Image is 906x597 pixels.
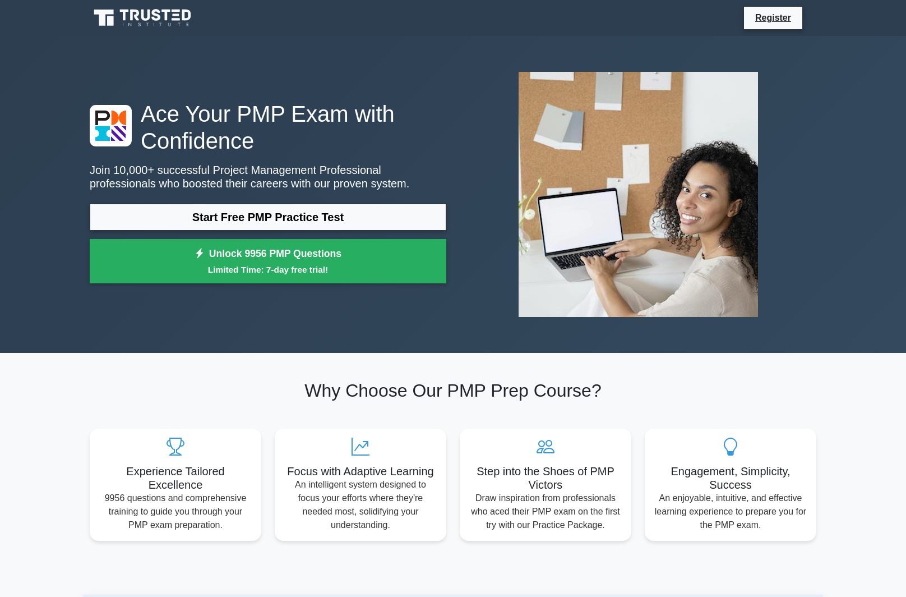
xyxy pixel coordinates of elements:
h5: Experience Tailored Excellence [99,465,252,492]
p: Draw inspiration from professionals who aced their PMP exam on the first try with our Practice Pa... [469,492,622,532]
h5: Engagement, Simplicity, Success [654,465,807,492]
p: An intelligent system designed to focus your efforts where they're needed most, solidifying your ... [284,478,437,532]
a: Start Free PMP Practice Test [90,204,446,231]
h5: Step into the Shoes of PMP Victors [469,465,622,492]
a: Register [748,11,798,25]
small: Limited Time: 7-day free trial! [104,263,432,276]
h2: Why Choose Our PMP Prep Course? [90,380,816,401]
h5: Focus with Adaptive Learning [284,465,437,478]
a: Unlock 9956 PMP QuestionsLimited Time: 7-day free trial! [90,239,446,284]
p: 9956 questions and comprehensive training to guide you through your PMP exam preparation. [99,492,252,532]
p: Join 10,000+ successful Project Management Professional professionals who boosted their careers w... [90,163,446,190]
h1: Ace Your PMP Exam with Confidence [90,100,446,154]
p: An enjoyable, intuitive, and effective learning experience to prepare you for the PMP exam. [654,492,807,532]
